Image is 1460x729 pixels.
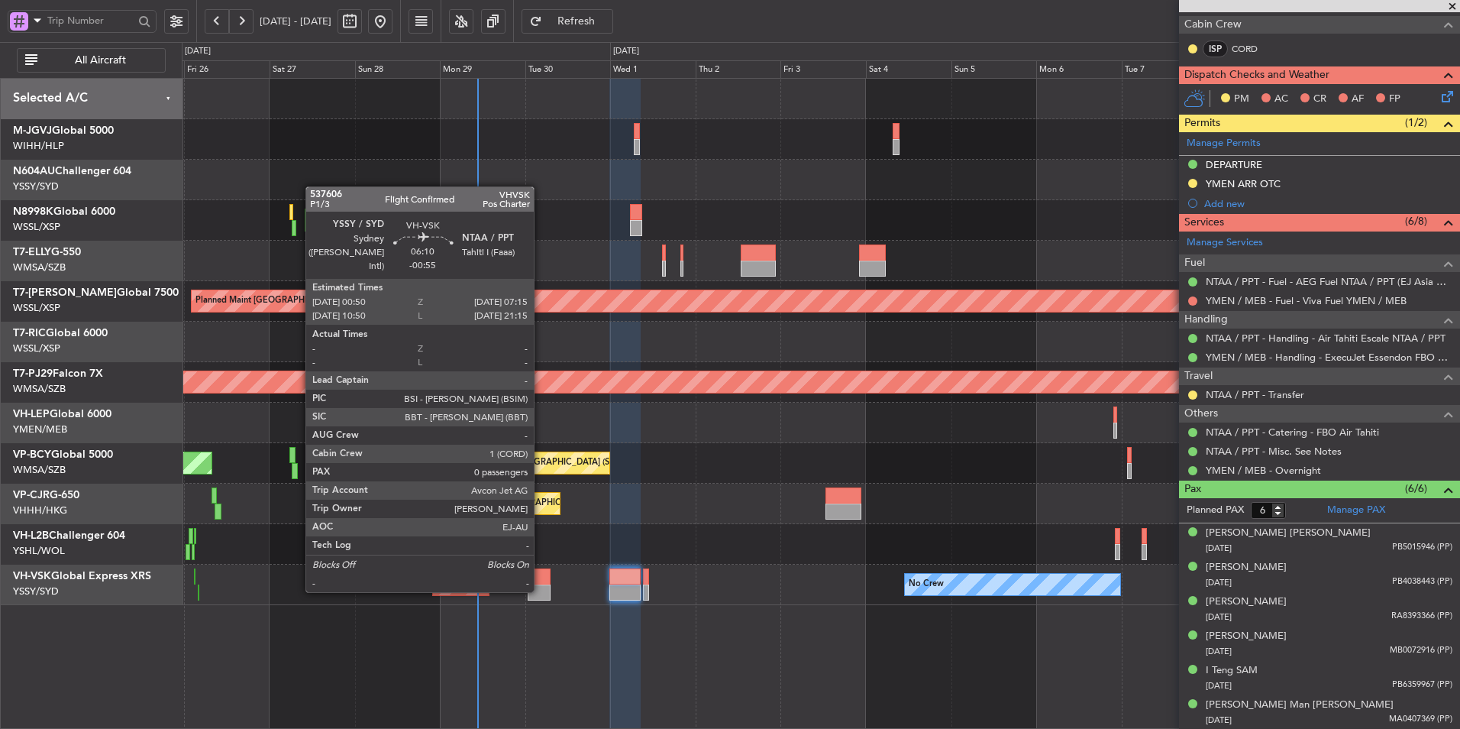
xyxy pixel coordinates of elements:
a: WMSA/SZB [13,382,66,396]
div: DEPARTURE [1206,158,1262,171]
div: YMEN ARR OTC [1206,177,1281,190]
a: NTAA / PPT - Fuel - AEG Fuel NTAA / PPT (EJ Asia Only) [1206,275,1452,288]
span: N8998K [13,206,53,217]
div: Sat 27 [270,60,355,79]
a: WSSL/XSP [13,301,60,315]
span: [DATE] [1206,577,1232,588]
a: M-JGVJGlobal 5000 [13,125,114,136]
span: Pax [1184,481,1201,498]
span: [DATE] [1206,611,1232,623]
a: VH-L2BChallenger 604 [13,530,125,541]
span: [DATE] - [DATE] [260,15,331,28]
div: Sun 5 [951,60,1037,79]
span: PB4038443 (PP) [1392,575,1452,588]
a: N604AUChallenger 604 [13,166,131,177]
span: VP-CJR [13,490,50,501]
span: T7-RIC [13,328,46,339]
input: Trip Number [47,9,134,32]
a: NTAA / PPT - Transfer [1206,388,1304,401]
span: PB5015946 (PP) [1392,541,1452,554]
span: Travel [1184,368,1213,385]
div: [PERSON_NAME] Man [PERSON_NAME] [1206,698,1394,713]
div: Unplanned Maint [GEOGRAPHIC_DATA] (Sultan [PERSON_NAME] [PERSON_NAME] - Subang) [444,452,810,475]
div: Tue 30 [525,60,611,79]
div: Sun 28 [355,60,441,79]
span: Others [1184,405,1218,423]
span: VH-LEP [13,409,50,420]
a: N8998KGlobal 6000 [13,206,115,217]
button: Refresh [522,9,613,34]
div: Unplanned Maint Sydney ([PERSON_NAME] Intl) [437,573,625,596]
div: Mon 6 [1036,60,1122,79]
span: Cabin Crew [1184,16,1242,34]
span: Fuel [1184,254,1205,272]
span: (6/6) [1405,481,1427,497]
span: RA8393366 (PP) [1391,610,1452,623]
a: WMSA/SZB [13,261,66,274]
a: YMEN / MEB - Overnight [1206,464,1321,477]
div: I Teng SAM [1206,663,1258,679]
a: WIHH/HLP [13,139,64,153]
span: VH-L2B [13,530,49,541]
div: Planned Maint [GEOGRAPHIC_DATA] ([GEOGRAPHIC_DATA] Intl) [309,209,564,232]
span: FP [1389,92,1400,107]
a: VP-BCYGlobal 5000 [13,449,113,460]
div: Planned Maint [GEOGRAPHIC_DATA] ([GEOGRAPHIC_DATA] Intl) [444,492,699,515]
a: VHHH/HKG [13,504,67,517]
span: [DATE] [1206,543,1232,554]
label: Planned PAX [1187,503,1244,518]
a: YSSY/SYD [13,585,59,598]
a: WSSL/XSP [13,220,60,234]
div: Fri 26 [184,60,270,79]
span: (1/2) [1405,115,1427,131]
a: T7-PJ29Falcon 7X [13,368,103,379]
div: [PERSON_NAME] [1206,629,1287,644]
div: Wed 1 [610,60,696,79]
a: YMEN / MEB - Handling - ExecuJet Essendon FBO YMEN / MEB [1206,351,1452,364]
div: No Crew [909,573,944,596]
a: T7-[PERSON_NAME]Global 7500 [13,287,179,298]
a: T7-ELLYG-550 [13,247,81,258]
a: VP-CJRG-650 [13,490,79,501]
a: CORD [1232,42,1266,56]
div: Add new [1204,197,1452,210]
div: Thu 2 [696,60,781,79]
span: VP-BCY [13,449,51,460]
div: Tue 7 [1122,60,1207,79]
span: T7-[PERSON_NAME] [13,287,117,298]
div: [PERSON_NAME] [1206,560,1287,575]
div: [DATE] [613,45,639,58]
span: Dispatch Checks and Weather [1184,66,1329,84]
span: Refresh [545,16,608,27]
div: Fri 3 [780,60,866,79]
a: Manage PAX [1327,503,1385,518]
span: N604AU [13,166,55,177]
div: [DATE] [185,45,211,58]
a: WMSA/SZB [13,463,66,477]
a: YMEN/MEB [13,423,67,436]
span: VH-VSK [13,571,51,582]
span: Services [1184,214,1224,232]
a: Manage Services [1187,235,1263,251]
span: Handling [1184,311,1228,329]
div: ISP [1203,40,1228,57]
div: Mon 29 [440,60,525,79]
div: [PERSON_NAME] [PERSON_NAME] [1206,526,1371,541]
a: NTAA / PPT - Misc. See Notes [1206,445,1342,458]
a: VH-LEPGlobal 6000 [13,409,111,420]
span: PM [1234,92,1249,107]
span: T7-PJ29 [13,368,53,379]
a: VH-VSKGlobal Express XRS [13,571,151,582]
span: MA0407369 (PP) [1389,713,1452,726]
span: M-JGVJ [13,125,52,136]
span: [DATE] [1206,680,1232,692]
a: WSSL/XSP [13,342,60,355]
div: Planned Maint [GEOGRAPHIC_DATA] (Seletar) [195,290,375,313]
span: MB0072916 (PP) [1390,644,1452,657]
div: [PERSON_NAME] [1206,595,1287,610]
button: All Aircraft [17,48,166,73]
span: T7-ELLY [13,247,51,258]
span: PB6359967 (PP) [1392,679,1452,692]
span: (6/8) [1405,213,1427,229]
a: YSHL/WOL [13,544,65,558]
